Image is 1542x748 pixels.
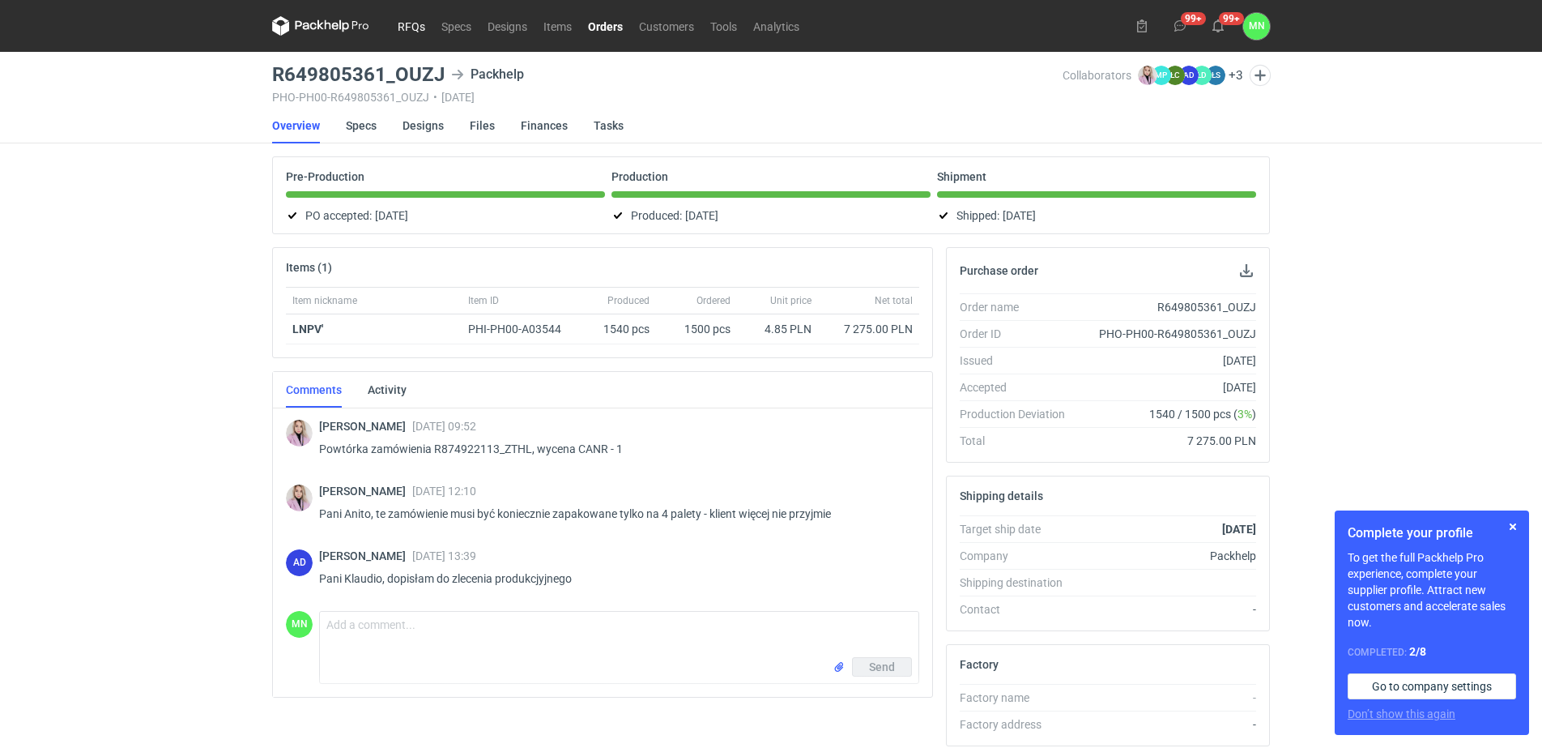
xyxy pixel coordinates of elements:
[390,16,433,36] a: RFQs
[1078,716,1256,733] div: -
[468,321,577,337] div: PHI-PH00-A03544
[1149,406,1256,422] span: 1540 / 1500 pcs ( )
[319,485,412,498] span: [PERSON_NAME]
[479,16,535,36] a: Designs
[1237,261,1256,280] button: Download PO
[1078,601,1256,618] div: -
[1078,690,1256,706] div: -
[1167,13,1193,39] button: 99+
[960,548,1078,564] div: Company
[375,206,408,225] span: [DATE]
[960,326,1078,342] div: Order ID
[960,299,1078,315] div: Order name
[286,206,605,225] div: PO accepted:
[960,433,1078,449] div: Total
[286,485,313,511] img: Klaudia Wiśniewska
[1179,66,1199,85] figcaption: AD
[583,314,656,344] div: 1540 pcs
[1237,408,1252,421] span: 3%
[631,16,702,36] a: Customers
[535,16,580,36] a: Items
[468,294,499,307] span: Item ID
[594,108,624,143] a: Tasks
[286,611,313,638] div: Małgorzata Nowotna
[1348,524,1516,543] h1: Complete your profile
[770,294,811,307] span: Unit price
[286,372,342,408] a: Comments
[960,658,999,671] h2: Factory
[960,353,1078,369] div: Issued
[960,406,1078,422] div: Production Deviation
[319,439,906,459] p: Powtórka zamówienia R874922113_ZTHL, wycena CANR - 1
[1206,66,1225,85] figcaption: ŁS
[1078,326,1256,342] div: PHO-PH00-R649805361_OUZJ
[1078,379,1256,395] div: [DATE]
[272,65,445,84] h3: R649805361_OUZJ
[412,485,476,498] span: [DATE] 12:10
[1348,706,1455,722] button: Don’t show this again
[286,549,313,576] div: Anita Dolczewska
[824,321,913,337] div: 7 275.00 PLN
[607,294,650,307] span: Produced
[319,420,412,433] span: [PERSON_NAME]
[272,16,369,36] svg: Packhelp Pro
[272,108,320,143] a: Overview
[1078,548,1256,564] div: Packhelp
[1348,643,1516,660] div: Completed:
[292,294,357,307] span: Item nickname
[286,170,364,183] p: Pre-Production
[521,108,568,143] a: Finances
[696,294,731,307] span: Ordered
[702,16,745,36] a: Tools
[1348,549,1516,630] p: To get the full Packhelp Pro experience, complete your supplier profile. Attract new customers an...
[960,601,1078,618] div: Contact
[286,611,313,638] figcaption: MN
[451,65,524,84] div: Packhelp
[286,549,313,576] figcaption: AD
[286,420,313,447] img: Klaudia Wiśniewska
[580,16,631,36] a: Orders
[1152,66,1171,85] figcaption: MP
[1243,13,1270,40] button: MN
[937,206,1256,225] div: Shipped:
[1138,66,1157,85] img: Klaudia Wiśniewska
[960,575,1078,591] div: Shipping destination
[292,323,323,336] strong: LNPV'
[1205,13,1231,39] button: 99+
[1192,66,1212,85] figcaption: ŁD
[743,321,811,337] div: 4.85 PLN
[875,294,913,307] span: Net total
[960,716,1078,733] div: Factory address
[960,690,1078,706] div: Factory name
[960,264,1038,277] h2: Purchase order
[611,206,931,225] div: Produced:
[937,170,986,183] p: Shipment
[869,661,895,673] span: Send
[286,261,332,274] h2: Items (1)
[1229,68,1243,83] button: +3
[368,372,407,408] a: Activity
[1078,353,1256,369] div: [DATE]
[1243,13,1270,40] div: Małgorzata Nowotna
[1063,69,1131,82] span: Collaborators
[960,521,1078,537] div: Target ship date
[1078,433,1256,449] div: 7 275.00 PLN
[412,549,476,562] span: [DATE] 13:39
[745,16,807,36] a: Analytics
[272,91,1063,104] div: PHO-PH00-R649805361_OUZJ [DATE]
[319,569,906,588] p: Pani Klaudio, dopisłam do zlecenia produkcjyjnego
[1348,673,1516,699] a: Go to company settings
[685,206,718,225] span: [DATE]
[319,504,906,524] p: Pani Anito, te zamówienie musi być koniecznie zapakowane tylko na 4 palety - klient więcej nie pr...
[412,420,476,433] span: [DATE] 09:52
[1165,66,1185,85] figcaption: ŁC
[1503,517,1523,536] button: Skip for now
[611,170,668,183] p: Production
[433,91,437,104] span: •
[852,657,912,677] button: Send
[1003,206,1036,225] span: [DATE]
[960,379,1078,395] div: Accepted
